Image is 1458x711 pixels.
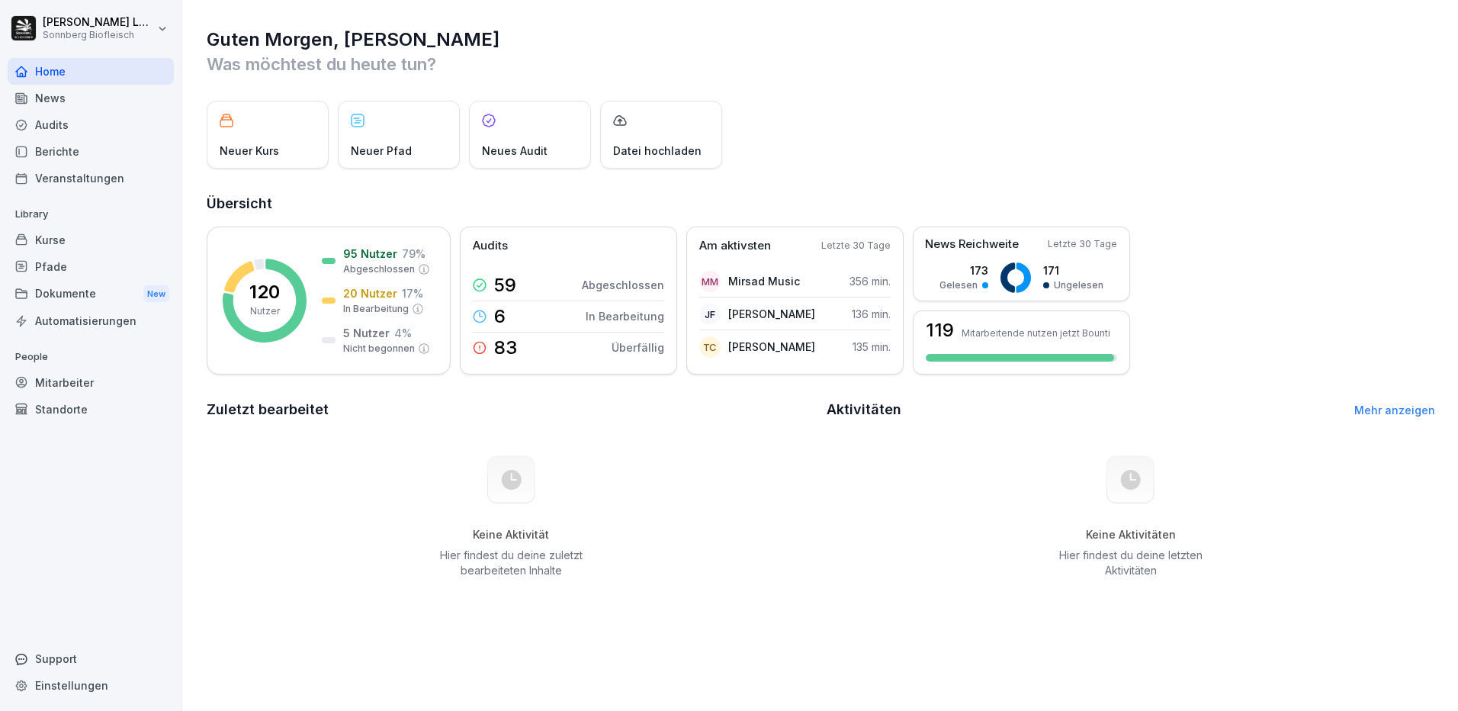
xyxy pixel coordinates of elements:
[8,672,174,699] a: Einstellungen
[8,345,174,369] p: People
[394,325,412,341] p: 4 %
[434,528,588,542] h5: Keine Aktivität
[8,202,174,227] p: Library
[8,280,174,308] a: DokumenteNew
[821,239,891,253] p: Letzte 30 Tage
[586,308,664,324] p: In Bearbeitung
[402,246,426,262] p: 79 %
[699,271,721,292] div: MM
[728,273,800,289] p: Mirsad Music
[8,645,174,672] div: Support
[8,85,174,111] a: News
[1043,262,1103,278] p: 171
[220,143,279,159] p: Neuer Kurs
[849,273,891,289] p: 356 min.
[8,165,174,191] a: Veranstaltungen
[1048,237,1117,251] p: Letzte 30 Tage
[939,262,988,278] p: 173
[434,548,588,578] p: Hier findest du deine zuletzt bearbeiteten Inhalte
[939,278,978,292] p: Gelesen
[207,399,816,420] h2: Zuletzt bearbeitet
[207,27,1435,52] h1: Guten Morgen, [PERSON_NAME]
[8,227,174,253] a: Kurse
[1054,278,1103,292] p: Ungelesen
[249,283,280,301] p: 120
[494,339,517,357] p: 83
[8,307,174,334] a: Automatisierungen
[8,138,174,165] a: Berichte
[852,306,891,322] p: 136 min.
[482,143,548,159] p: Neues Audit
[8,253,174,280] a: Pfade
[8,111,174,138] a: Audits
[43,16,154,29] p: [PERSON_NAME] Lumetsberger
[699,336,721,358] div: TC
[343,246,397,262] p: 95 Nutzer
[853,339,891,355] p: 135 min.
[1054,548,1208,578] p: Hier findest du deine letzten Aktivitäten
[728,339,815,355] p: [PERSON_NAME]
[343,325,390,341] p: 5 Nutzer
[728,306,815,322] p: [PERSON_NAME]
[343,285,397,301] p: 20 Nutzer
[351,143,412,159] p: Neuer Pfad
[343,262,415,276] p: Abgeschlossen
[925,236,1019,253] p: News Reichweite
[143,285,169,303] div: New
[250,304,280,318] p: Nutzer
[43,30,154,40] p: Sonnberg Biofleisch
[1054,528,1208,542] h5: Keine Aktivitäten
[8,396,174,423] a: Standorte
[612,339,664,355] p: Überfällig
[613,143,702,159] p: Datei hochladen
[8,369,174,396] a: Mitarbeiter
[343,342,415,355] p: Nicht begonnen
[962,327,1110,339] p: Mitarbeitende nutzen jetzt Bounti
[699,304,721,325] div: JF
[473,237,508,255] p: Audits
[827,399,901,420] h2: Aktivitäten
[207,52,1435,76] p: Was möchtest du heute tun?
[8,58,174,85] a: Home
[402,285,423,301] p: 17 %
[699,237,771,255] p: Am aktivsten
[926,321,954,339] h3: 119
[343,302,409,316] p: In Bearbeitung
[582,277,664,293] p: Abgeschlossen
[207,193,1435,214] h2: Übersicht
[494,276,516,294] p: 59
[1354,404,1435,417] a: Mehr anzeigen
[8,280,174,308] div: Dokumente
[494,307,506,326] p: 6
